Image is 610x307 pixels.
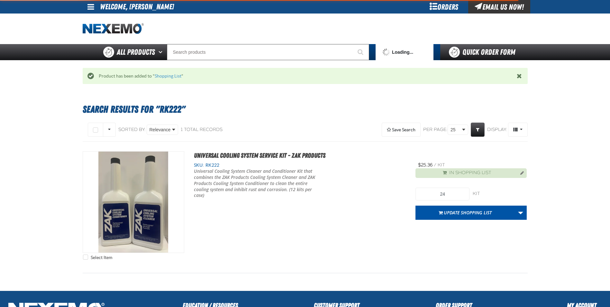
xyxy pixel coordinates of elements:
[423,127,448,133] span: Per page:
[449,170,491,176] span: In Shopping List
[83,152,184,253] : View Details of the Universal Cooling System Service Kit - ZAK Products
[369,44,440,60] button: You have 1 Shopping List. Open to view details
[451,126,461,133] span: 25
[434,162,436,168] span: /
[83,23,144,34] a: Home
[392,127,415,132] span: Save Search
[118,127,146,132] span: Sorted By:
[471,123,485,137] a: Expand or Collapse Grid Filters
[83,255,112,261] label: Select Item
[204,163,219,168] span: RK222
[103,123,116,137] button: Rows selection options
[415,206,515,220] button: Update Shopping List
[83,23,144,34] img: Nexemo logo
[508,123,528,137] button: Product Grid Views Toolbar
[94,73,517,79] div: Product has been added to " "
[438,162,445,168] span: kit
[194,162,406,168] div: SKU:
[83,152,184,253] img: Universal Cooling System Service Kit - ZAK Products
[415,188,469,200] input: Product Quantity
[83,101,528,118] h1: Search Results for "RK222"
[382,48,427,56] div: Loading...
[83,255,88,260] input: Select Item
[167,44,369,60] input: Search
[353,44,369,60] button: Start Searching
[418,162,432,168] span: $25.36
[194,168,321,199] p: Universal Cooling System Cleaner and Conditioner Kit that combines the ZAK Products Cooling Syste...
[487,127,507,132] span: Display:
[514,206,527,220] a: More Actions
[515,71,524,81] button: Close the Notification
[156,44,167,60] button: Open All Products pages
[515,169,525,176] button: Manage current product in the Shopping List
[194,152,325,159] a: Universal Cooling System Service Kit - ZAK Products
[440,44,527,60] a: Quick Order Form
[382,123,421,137] button: Expand or Collapse Saved Search drop-down to save a search query
[155,73,181,79] a: Shopping List
[117,46,155,58] span: All Products
[473,191,527,197] div: kit
[181,127,223,133] div: 1 total records
[508,123,527,136] span: Product Grid Views Toolbar
[150,126,171,133] span: Relevance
